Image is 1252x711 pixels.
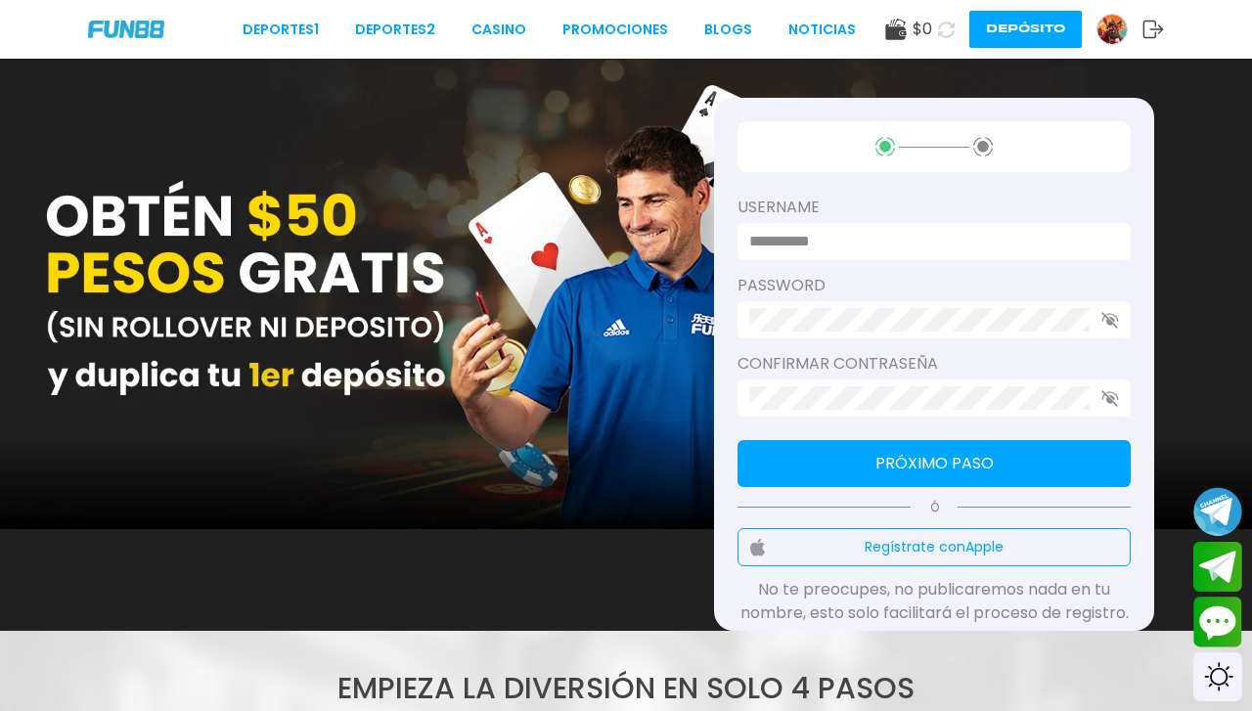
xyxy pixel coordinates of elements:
[704,20,752,40] a: BLOGS
[738,578,1131,625] p: No te preocupes, no publicaremos nada en tu nombre, esto solo facilitará el proceso de registro.
[1096,14,1142,45] a: Avatar
[738,352,1131,376] label: Confirmar contraseña
[738,499,1131,516] p: Ó
[738,440,1131,487] button: Próximo paso
[1097,15,1127,44] img: Avatar
[788,20,856,40] a: NOTICIAS
[1193,652,1242,701] div: Switch theme
[969,11,1082,48] button: Depósito
[1193,542,1242,593] button: Join telegram
[63,666,1189,710] h1: Empieza la DIVERSIÓN en solo 4 pasos
[562,20,668,40] a: Promociones
[913,18,932,41] span: $ 0
[471,20,526,40] a: CASINO
[738,274,1131,297] label: password
[1193,597,1242,647] button: Contact customer service
[738,196,1131,219] label: username
[738,528,1131,566] button: Regístrate conApple
[355,20,435,40] a: Deportes2
[243,20,319,40] a: Deportes1
[88,21,164,37] img: Company Logo
[1193,486,1242,537] button: Join telegram channel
